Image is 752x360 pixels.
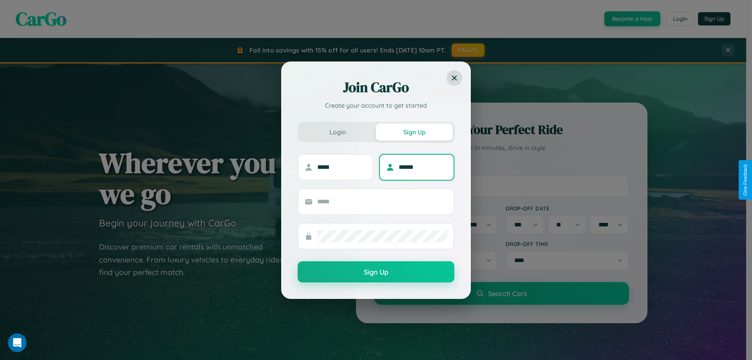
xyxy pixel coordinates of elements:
h2: Join CarGo [298,78,454,97]
button: Login [299,123,376,141]
button: Sign Up [298,261,454,282]
iframe: Intercom live chat [8,333,27,352]
p: Create your account to get started [298,101,454,110]
div: Give Feedback [743,164,748,196]
button: Sign Up [376,123,453,141]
